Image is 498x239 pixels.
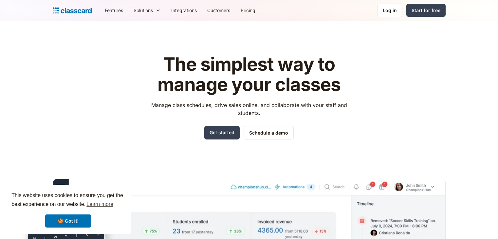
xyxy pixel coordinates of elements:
[383,7,397,14] div: Log in
[204,126,240,139] a: Get started
[145,54,353,95] h1: The simplest way to manage your classes
[128,3,166,18] div: Solutions
[244,126,294,139] a: Schedule a demo
[235,3,261,18] a: Pricing
[166,3,202,18] a: Integrations
[406,4,446,17] a: Start for free
[412,7,440,14] div: Start for free
[53,6,92,15] a: home
[377,4,402,17] a: Log in
[11,192,125,209] span: This website uses cookies to ensure you get the best experience on our website.
[134,7,153,14] div: Solutions
[45,214,91,228] a: dismiss cookie message
[5,185,131,234] div: cookieconsent
[100,3,128,18] a: Features
[202,3,235,18] a: Customers
[85,199,114,209] a: learn more about cookies
[145,101,353,117] p: Manage class schedules, drive sales online, and collaborate with your staff and students.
